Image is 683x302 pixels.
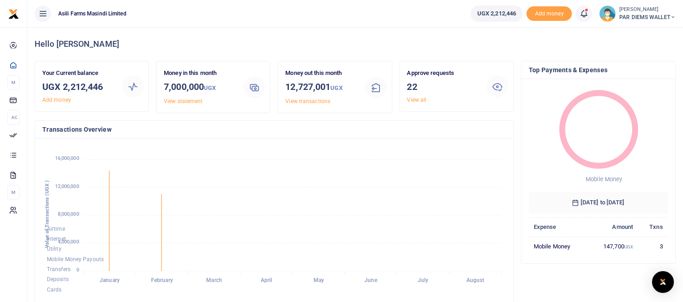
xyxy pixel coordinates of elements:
a: profile-user [PERSON_NAME] PAR DIEMS WALLET [599,5,676,22]
tspan: January [100,277,120,284]
li: M [7,75,20,90]
a: View statement [164,98,202,104]
h3: 7,000,000 [164,80,236,95]
tspan: 8,000,000 [58,211,79,217]
h4: Top Payments & Expenses [529,65,668,75]
tspan: 0 [76,267,79,273]
a: View all [407,97,427,103]
div: Open Intercom Messenger [652,271,674,293]
a: View transactions [285,98,330,104]
tspan: April [261,277,273,284]
span: Mobile Money Payouts [47,256,104,262]
span: Cards [47,287,62,293]
tspan: May [314,277,324,284]
span: UGX 2,212,446 [477,9,516,18]
span: Asili Farms Masindi Limited [55,10,130,18]
img: logo-small [8,9,19,20]
th: Txns [638,218,668,237]
span: Add money [526,6,572,21]
small: UGX [330,84,342,91]
th: Expense [529,218,588,237]
a: Add money [42,97,71,103]
li: Toup your wallet [526,6,572,21]
span: Airtime [47,226,65,232]
p: Money out this month [285,69,358,78]
td: 3 [638,237,668,256]
th: Amount [588,218,638,237]
h3: UGX 2,212,446 [42,80,115,94]
h4: Hello [PERSON_NAME] [35,39,676,49]
tspan: 16,000,000 [55,156,79,162]
h6: [DATE] to [DATE] [529,192,668,213]
small: UGX [624,244,633,249]
h4: Transactions Overview [42,124,506,134]
span: Transfers [47,266,71,272]
span: Mobile Money [586,176,622,183]
p: Money in this month [164,69,236,78]
tspan: July [418,277,428,284]
p: Approve requests [407,69,480,78]
td: Mobile Money [529,237,588,256]
li: Wallet ballance [467,5,526,22]
tspan: 4,000,000 [58,239,79,245]
small: [PERSON_NAME] [619,6,676,14]
text: Value of Transactions (UGX ) [44,180,50,248]
li: Ac [7,110,20,125]
tspan: June [364,277,377,284]
p: Your Current balance [42,69,115,78]
tspan: August [466,277,485,284]
td: 147,700 [588,237,638,256]
span: Utility [47,246,61,252]
a: logo-small logo-large logo-large [8,10,19,17]
span: Internet [47,236,66,242]
small: UGX [204,84,216,91]
h3: 22 [407,80,480,94]
tspan: February [151,277,173,284]
li: M [7,185,20,200]
a: UGX 2,212,446 [471,5,523,22]
span: Deposits [47,277,69,283]
a: Add money [526,10,572,16]
tspan: 12,000,000 [55,183,79,189]
tspan: March [206,277,222,284]
h3: 12,727,001 [285,80,358,95]
img: profile-user [599,5,616,22]
span: PAR DIEMS WALLET [619,13,676,21]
